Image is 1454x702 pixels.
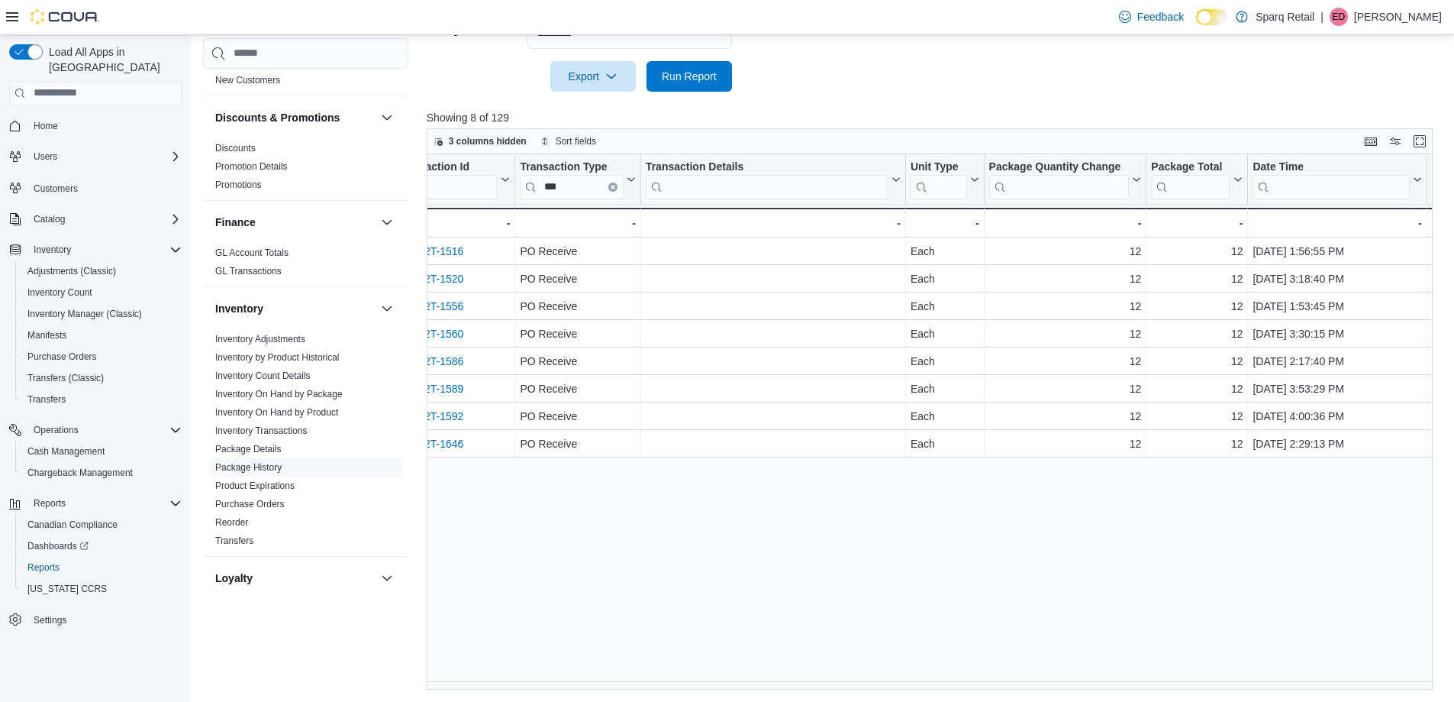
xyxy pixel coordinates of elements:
[15,346,188,367] button: Purchase Orders
[397,160,498,175] div: Transaction Id
[27,561,60,574] span: Reports
[21,390,182,409] span: Transfers
[215,443,282,455] span: Package Details
[215,480,295,492] span: Product Expirations
[21,442,182,461] span: Cash Management
[520,242,635,260] div: PO Receive
[27,329,66,341] span: Manifests
[27,308,142,320] span: Inventory Manager (Classic)
[21,305,182,323] span: Inventory Manager (Classic)
[21,580,182,598] span: Washington CCRS
[378,569,396,587] button: Loyalty
[1137,9,1184,24] span: Feedback
[21,580,113,598] a: [US_STATE] CCRS
[988,435,1141,453] div: 12
[215,160,288,173] span: Promotion Details
[215,74,280,86] span: New Customers
[1151,352,1243,370] div: 12
[21,369,110,387] a: Transfers (Classic)
[27,611,73,629] a: Settings
[215,444,282,455] a: Package Details
[27,265,116,277] span: Adjustments (Classic)
[3,419,188,441] button: Operations
[215,406,338,419] span: Inventory On Hand by Product
[646,61,732,92] button: Run Report
[34,244,71,256] span: Inventory
[21,537,182,555] span: Dashboards
[988,160,1129,175] div: Package Quantity Change
[34,183,78,195] span: Customers
[27,286,92,299] span: Inventory Count
[27,610,182,629] span: Settings
[911,352,979,370] div: Each
[3,146,188,167] button: Users
[911,214,979,232] div: -
[21,464,182,482] span: Chargeback Management
[215,110,340,125] h3: Discounts & Promotions
[15,325,188,346] button: Manifests
[215,143,256,154] a: Discounts
[15,441,188,462] button: Cash Management
[9,108,182,671] nav: Complex example
[449,135,527,147] span: 3 columns hidden
[21,283,182,302] span: Inventory Count
[34,497,66,510] span: Reports
[520,435,635,453] div: PO Receive
[21,262,122,280] a: Adjustments (Classic)
[646,160,901,199] button: Transaction Details
[1113,2,1190,32] a: Feedback
[1330,8,1348,26] div: Emily Driver
[988,352,1141,370] div: 12
[34,614,66,626] span: Settings
[34,120,58,132] span: Home
[608,183,617,192] button: Clear input
[1253,380,1422,398] div: [DATE] 3:53:29 PM
[215,215,375,230] button: Finance
[988,214,1141,232] div: -
[520,380,635,398] div: PO Receive
[203,244,408,286] div: Finance
[15,557,188,578] button: Reports
[27,241,77,259] button: Inventory
[215,461,282,474] span: Package History
[21,464,139,482] a: Chargeback Management
[215,517,248,528] a: Reorder
[1253,352,1422,370] div: [DATE] 2:17:40 PM
[911,242,979,260] div: Each
[988,242,1141,260] div: 12
[215,161,288,172] a: Promotion Details
[15,260,188,282] button: Adjustments (Classic)
[1151,325,1243,343] div: 12
[3,493,188,514] button: Reports
[15,367,188,389] button: Transfers (Classic)
[988,380,1141,398] div: 12
[27,147,63,166] button: Users
[1151,214,1243,232] div: -
[27,540,89,552] span: Dashboards
[520,297,635,315] div: PO Receive
[21,516,182,534] span: Canadian Compliance
[27,519,118,531] span: Canadian Compliance
[988,160,1129,199] div: Package Quantity Change
[911,407,979,425] div: Each
[397,273,463,285] a: PO7L2T-1520
[15,578,188,600] button: [US_STATE] CCRS
[27,210,71,228] button: Catalog
[27,147,182,166] span: Users
[550,61,636,92] button: Export
[215,142,256,154] span: Discounts
[646,214,901,232] div: -
[15,514,188,535] button: Canadian Compliance
[397,438,463,450] a: PO7L2T-1646
[378,108,396,127] button: Discounts & Promotions
[21,558,182,577] span: Reports
[397,160,510,199] button: Transaction Id
[21,348,182,366] span: Purchase Orders
[1253,242,1422,260] div: [DATE] 1:56:55 PM
[427,132,533,150] button: 3 columns hidden
[215,388,343,400] span: Inventory On Hand by Package
[215,351,340,364] span: Inventory by Product Historical
[27,180,84,198] a: Customers
[21,305,148,323] a: Inventory Manager (Classic)
[1386,132,1404,150] button: Display options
